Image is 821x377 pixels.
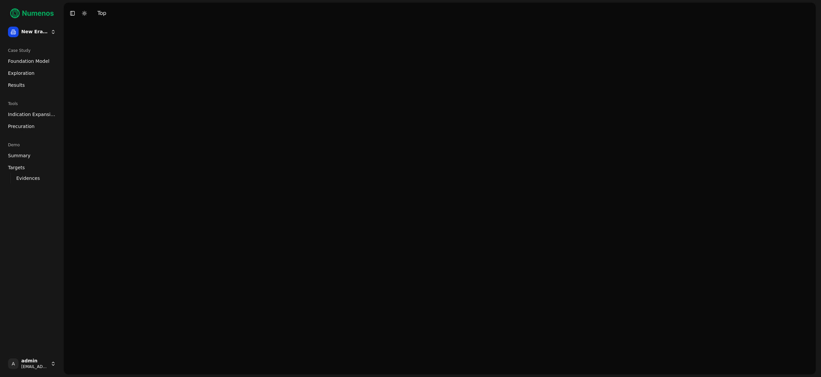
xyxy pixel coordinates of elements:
span: Results [8,82,25,88]
div: Top [97,9,106,17]
span: Summary [8,152,31,159]
span: Precuration [8,123,35,130]
span: Exploration [8,70,35,76]
button: New Era Therapeutics [5,24,59,40]
span: Indication Expansion [8,111,56,118]
span: Targets [8,164,25,171]
span: admin [21,358,48,364]
a: Summary [5,150,59,161]
div: Demo [5,140,59,150]
div: Tools [5,98,59,109]
span: Evidences [16,175,40,182]
a: Exploration [5,68,59,78]
button: Toggle Sidebar [68,9,77,18]
a: Evidences [14,174,51,183]
a: Targets [5,162,59,173]
span: A [8,358,19,369]
span: [EMAIL_ADDRESS] [21,364,48,369]
span: Foundation Model [8,58,50,64]
a: Results [5,80,59,90]
button: Aadmin[EMAIL_ADDRESS] [5,356,59,372]
button: Toggle Dark Mode [80,9,89,18]
a: Indication Expansion [5,109,59,120]
div: Case Study [5,45,59,56]
img: Numenos [5,5,59,21]
a: Foundation Model [5,56,59,66]
a: Precuration [5,121,59,132]
span: New Era Therapeutics [21,29,48,35]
